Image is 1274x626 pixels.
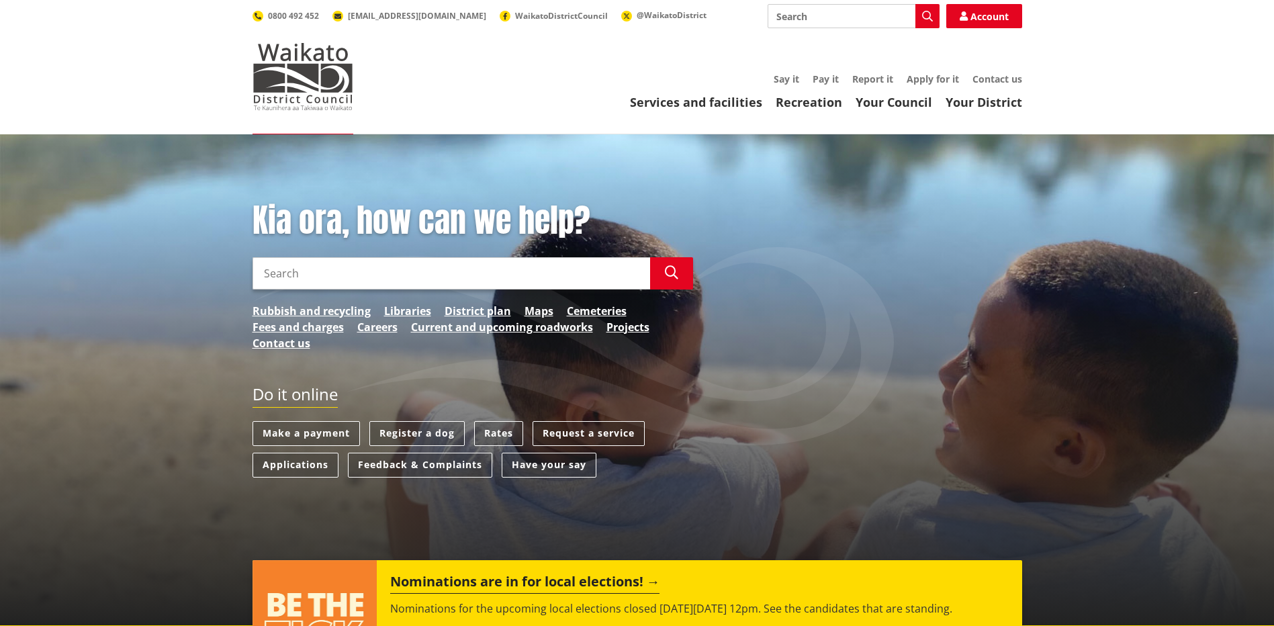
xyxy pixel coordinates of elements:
[332,10,486,21] a: [EMAIL_ADDRESS][DOMAIN_NAME]
[253,10,319,21] a: 0800 492 452
[390,600,1008,617] p: Nominations for the upcoming local elections closed [DATE][DATE] 12pm. See the candidates that ar...
[500,10,608,21] a: WaikatoDistrictCouncil
[567,303,627,319] a: Cemeteries
[268,10,319,21] span: 0800 492 452
[946,4,1022,28] a: Account
[515,10,608,21] span: WaikatoDistrictCouncil
[852,73,893,85] a: Report it
[253,453,338,478] a: Applications
[445,303,511,319] a: District plan
[474,421,523,446] a: Rates
[348,453,492,478] a: Feedback & Complaints
[946,94,1022,110] a: Your District
[253,385,338,408] h2: Do it online
[253,335,310,351] a: Contact us
[525,303,553,319] a: Maps
[369,421,465,446] a: Register a dog
[972,73,1022,85] a: Contact us
[621,9,707,21] a: @WaikatoDistrict
[357,319,398,335] a: Careers
[768,4,940,28] input: Search input
[411,319,593,335] a: Current and upcoming roadworks
[253,257,650,289] input: Search input
[637,9,707,21] span: @WaikatoDistrict
[856,94,932,110] a: Your Council
[813,73,839,85] a: Pay it
[253,43,353,110] img: Waikato District Council - Te Kaunihera aa Takiwaa o Waikato
[774,73,799,85] a: Say it
[390,574,659,594] h2: Nominations are in for local elections!
[253,303,371,319] a: Rubbish and recycling
[630,94,762,110] a: Services and facilities
[384,303,431,319] a: Libraries
[907,73,959,85] a: Apply for it
[348,10,486,21] span: [EMAIL_ADDRESS][DOMAIN_NAME]
[253,319,344,335] a: Fees and charges
[502,453,596,478] a: Have your say
[533,421,645,446] a: Request a service
[606,319,649,335] a: Projects
[253,202,693,240] h1: Kia ora, how can we help?
[253,421,360,446] a: Make a payment
[776,94,842,110] a: Recreation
